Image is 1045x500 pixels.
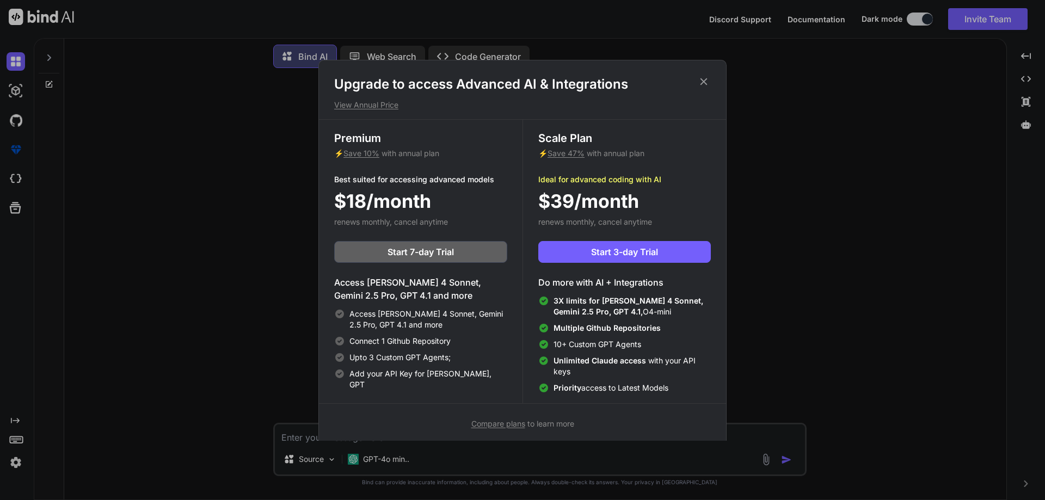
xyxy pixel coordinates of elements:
[334,100,711,110] p: View Annual Price
[334,276,507,302] h4: Access [PERSON_NAME] 4 Sonnet, Gemini 2.5 Pro, GPT 4.1 and more
[349,352,451,363] span: Upto 3 Custom GPT Agents;
[554,355,711,377] span: with your API keys
[591,245,658,258] span: Start 3-day Trial
[334,76,711,93] h1: Upgrade to access Advanced AI & Integrations
[538,241,711,263] button: Start 3-day Trial
[349,368,507,390] span: Add your API Key for [PERSON_NAME], GPT
[554,356,648,365] span: Unlimited Claude access
[538,131,711,146] h3: Scale Plan
[334,217,448,226] span: renews monthly, cancel anytime
[538,187,639,215] span: $39/month
[554,323,661,332] span: Multiple Github Repositories
[334,131,507,146] h3: Premium
[334,187,431,215] span: $18/month
[548,149,585,158] span: Save 47%
[538,174,711,185] p: Ideal for advanced coding with AI
[343,149,379,158] span: Save 10%
[471,419,525,428] span: Compare plans
[554,295,711,317] span: O4-mini
[388,245,454,258] span: Start 7-day Trial
[538,148,711,159] p: ⚡ with annual plan
[538,276,711,289] h4: Do more with AI + Integrations
[349,336,451,347] span: Connect 1 Github Repository
[334,241,507,263] button: Start 7-day Trial
[554,339,641,350] span: 10+ Custom GPT Agents
[538,217,652,226] span: renews monthly, cancel anytime
[554,383,581,392] span: Priority
[471,419,574,428] span: to learn more
[334,148,507,159] p: ⚡ with annual plan
[334,174,507,185] p: Best suited for accessing advanced models
[554,382,668,393] span: access to Latest Models
[554,296,703,316] span: 3X limits for [PERSON_NAME] 4 Sonnet, Gemini 2.5 Pro, GPT 4.1,
[349,308,507,330] span: Access [PERSON_NAME] 4 Sonnet, Gemini 2.5 Pro, GPT 4.1 and more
